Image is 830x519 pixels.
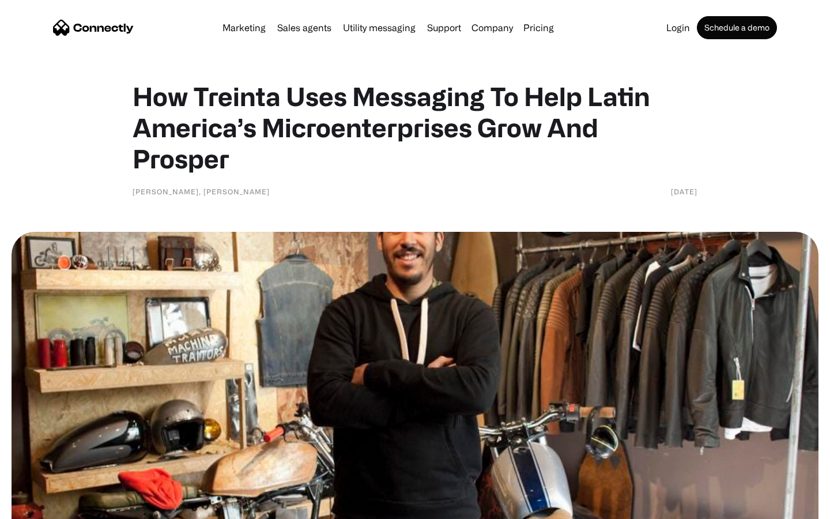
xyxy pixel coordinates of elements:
a: Schedule a demo [697,16,777,39]
ul: Language list [23,499,69,515]
aside: Language selected: English [12,499,69,515]
div: [DATE] [671,186,697,197]
a: Pricing [519,23,559,32]
h1: How Treinta Uses Messaging To Help Latin America’s Microenterprises Grow And Prosper [133,81,697,174]
div: [PERSON_NAME], [PERSON_NAME] [133,186,270,197]
a: Login [662,23,695,32]
div: Company [471,20,513,36]
a: Marketing [218,23,270,32]
a: Support [422,23,466,32]
a: Sales agents [273,23,336,32]
a: Utility messaging [338,23,420,32]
